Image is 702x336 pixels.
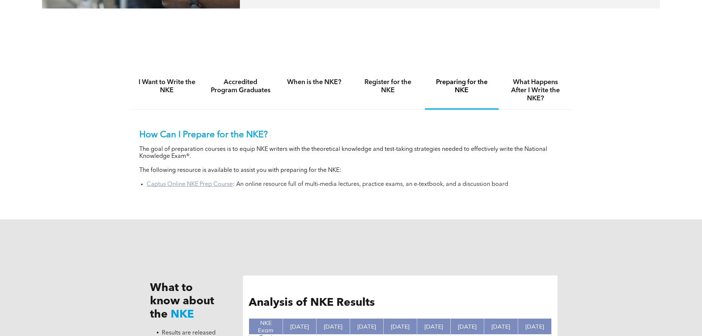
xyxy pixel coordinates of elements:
th: [DATE] [316,319,350,335]
th: [DATE] [417,319,451,335]
p: How Can I Prepare for the NKE? [139,130,563,141]
th: [DATE] [518,319,551,335]
h4: Preparing for the NKE [432,78,492,94]
h4: Register for the NKE [358,78,418,94]
h4: I Want to Write the NKE [137,78,197,94]
h4: When is the NKE? [284,78,345,86]
a: Captus Online NKE Prep Course [147,181,233,187]
span: NKE [171,309,194,320]
th: [DATE] [350,319,383,335]
th: [DATE] [484,319,518,335]
span: What to know about the [150,283,214,320]
h4: Accredited Program Graduates [210,78,271,94]
th: NKE Exam [249,319,283,335]
h4: What Happens After I Write the NKE? [505,78,566,103]
p: The following resource is available to assist you with preparing for the NKE: [139,167,563,174]
li: : An online resource full of multi-media lectures, practice exams, an e-textbook, and a discussio... [147,181,563,188]
th: [DATE] [383,319,417,335]
span: Analysis of NKE Results [249,297,375,308]
th: [DATE] [283,319,316,335]
p: The goal of preparation courses is to equip NKE writers with the theoretical knowledge and test-t... [139,146,563,160]
th: [DATE] [451,319,484,335]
